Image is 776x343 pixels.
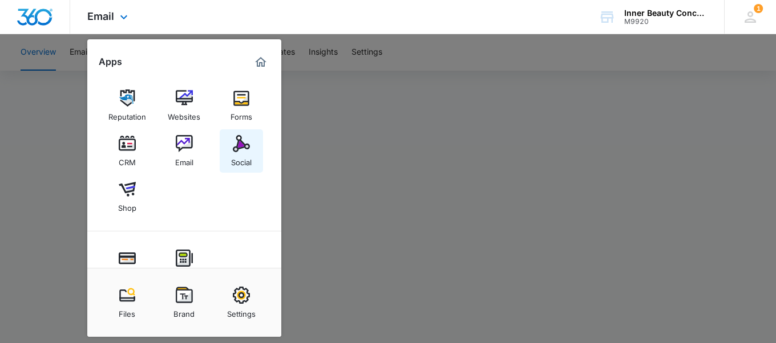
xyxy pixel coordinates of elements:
div: Files [119,304,135,318]
div: Reputation [108,107,146,121]
a: Social [220,129,263,173]
div: Payments [110,267,144,281]
a: Reputation [106,84,149,127]
div: Email [175,152,193,167]
div: CRM [119,152,136,167]
a: Payments [106,244,149,287]
a: Email [163,129,206,173]
a: POS [163,244,206,287]
a: Websites [163,84,206,127]
div: Brand [173,304,195,318]
a: Marketing 360® Dashboard [252,53,270,71]
div: Social [231,152,252,167]
a: Files [106,281,149,324]
div: Websites [168,107,200,121]
a: Shop [106,175,149,218]
h2: Apps [99,56,122,67]
div: account id [624,18,708,26]
div: POS [177,267,192,281]
div: account name [624,9,708,18]
div: notifications count [754,4,763,13]
span: 1 [754,4,763,13]
div: Forms [231,107,252,121]
a: Settings [220,281,263,324]
a: CRM [106,129,149,173]
a: Forms [220,84,263,127]
div: Shop [118,198,136,213]
a: Brand [163,281,206,324]
div: Settings [227,304,256,318]
span: Email [87,10,114,22]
